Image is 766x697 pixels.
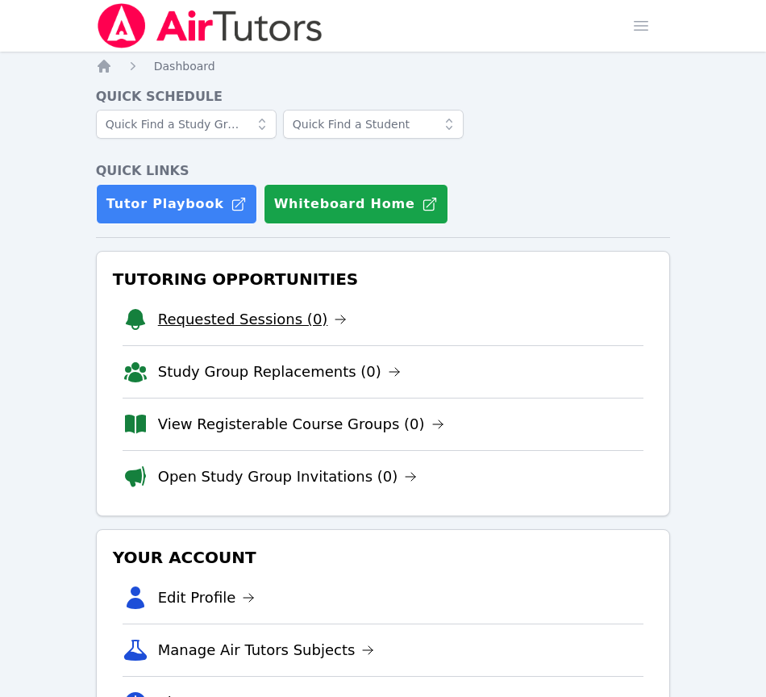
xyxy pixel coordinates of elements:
[96,184,257,224] a: Tutor Playbook
[283,110,464,139] input: Quick Find a Student
[96,58,671,74] nav: Breadcrumb
[264,184,448,224] button: Whiteboard Home
[110,265,657,294] h3: Tutoring Opportunities
[154,60,215,73] span: Dashboard
[96,110,277,139] input: Quick Find a Study Group
[96,3,324,48] img: Air Tutors
[158,586,256,609] a: Edit Profile
[110,543,657,572] h3: Your Account
[154,58,215,74] a: Dashboard
[158,308,348,331] a: Requested Sessions (0)
[158,639,375,662] a: Manage Air Tutors Subjects
[96,87,671,106] h4: Quick Schedule
[96,161,671,181] h4: Quick Links
[158,413,444,436] a: View Registerable Course Groups (0)
[158,465,418,488] a: Open Study Group Invitations (0)
[158,361,401,383] a: Study Group Replacements (0)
